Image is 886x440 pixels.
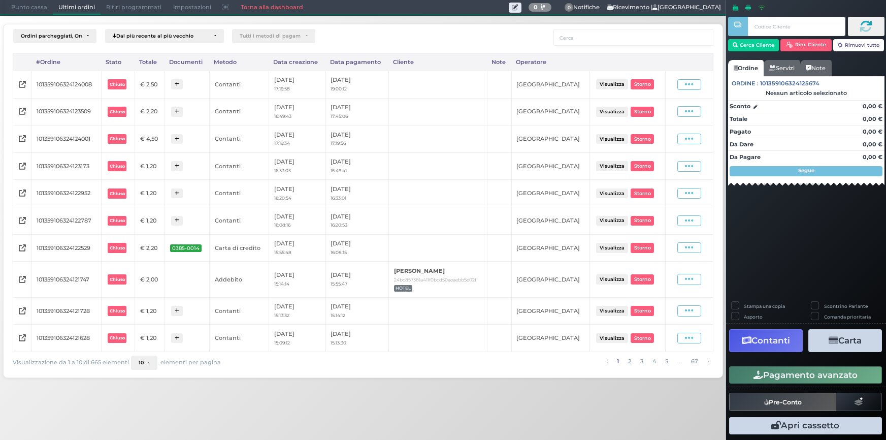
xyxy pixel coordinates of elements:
[331,195,346,201] small: 16:33:01
[139,360,144,366] span: 10
[325,297,388,325] td: [DATE]
[748,17,845,36] input: Codice Cliente
[863,115,882,122] strong: 0,00 €
[631,79,654,89] button: Storno
[511,125,589,153] td: [GEOGRAPHIC_DATA]
[269,125,326,153] td: [DATE]
[210,152,269,180] td: Contanti
[274,340,290,345] small: 15:09:12
[553,29,713,46] input: Cerca
[210,207,269,235] td: Contanti
[331,86,347,91] small: 19:00:12
[110,308,125,313] b: Chiuso
[210,98,269,125] td: Contanti
[596,216,628,226] button: Visualizza
[269,53,326,71] div: Data creazione
[596,161,628,171] button: Visualizza
[331,222,347,228] small: 16:20:53
[625,356,634,367] a: alla pagina 2
[394,267,445,274] b: [PERSON_NAME]
[863,103,882,110] strong: 0,00 €
[325,152,388,180] td: [DATE]
[331,281,347,287] small: 15:55:47
[511,297,589,325] td: [GEOGRAPHIC_DATA]
[274,222,290,228] small: 16:08:16
[631,306,654,316] button: Storno
[210,180,269,207] td: Contanti
[744,303,785,309] label: Stampa una copia
[331,249,347,255] small: 16:08:15
[730,115,747,122] strong: Totale
[511,234,589,262] td: [GEOGRAPHIC_DATA]
[331,140,346,146] small: 17:19:56
[863,141,882,148] strong: 0,00 €
[210,262,269,297] td: Addebito
[31,152,101,180] td: 101359106324123173
[210,297,269,325] td: Contanti
[688,356,701,367] a: alla pagina 67
[728,89,884,97] div: Nessun articolo selezionato
[31,207,101,235] td: 101359106324122787
[105,29,224,43] button: Dal più recente al più vecchio
[135,325,165,352] td: € 1,20
[31,53,101,71] div: #Ordine
[637,356,646,367] a: alla pagina 3
[168,1,217,15] span: Impostazioni
[31,234,101,262] td: 101359106324122529
[744,313,763,320] label: Asporto
[274,140,290,146] small: 17:19:34
[649,356,659,367] a: alla pagina 4
[31,262,101,297] td: 101359106324121747
[170,244,202,252] span: 0385-0014
[135,152,165,180] td: € 1,20
[863,153,882,161] strong: 0,00 €
[131,356,221,370] div: elementi per pagina
[269,262,326,297] td: [DATE]
[101,1,167,15] span: Ritiri programmati
[135,98,165,125] td: € 2,20
[331,113,348,119] small: 17:45:06
[269,180,326,207] td: [DATE]
[730,102,750,111] strong: Sconto
[269,98,326,125] td: [DATE]
[325,53,388,71] div: Data pagamento
[110,82,125,87] b: Chiuso
[511,262,589,297] td: [GEOGRAPHIC_DATA]
[389,53,487,71] div: Cliente
[511,53,589,71] div: Operatore
[331,340,346,345] small: 15:13:30
[13,29,96,43] button: Ordini parcheggiati, Ordini aperti, Ordini chiusi
[110,109,125,114] b: Chiuso
[31,125,101,153] td: 101359106324124001
[824,303,868,309] label: Scontrino Parlante
[325,71,388,98] td: [DATE]
[135,71,165,98] td: € 2,50
[596,274,628,284] button: Visualizza
[534,4,538,11] b: 0
[269,325,326,352] td: [DATE]
[732,79,759,88] span: Ordine :
[110,245,125,250] b: Chiuso
[596,134,628,144] button: Visualizza
[780,39,832,51] button: Rim. Cliente
[631,243,654,253] button: Storno
[135,262,165,297] td: € 2,00
[269,71,326,98] td: [DATE]
[274,195,291,201] small: 16:20:54
[631,216,654,226] button: Storno
[135,297,165,325] td: € 1,20
[31,325,101,352] td: 101359106324121628
[110,164,125,169] b: Chiuso
[325,180,388,207] td: [DATE]
[614,356,621,367] a: alla pagina 1
[596,107,628,116] button: Visualizza
[135,180,165,207] td: € 1,20
[631,107,654,116] button: Storno
[511,325,589,352] td: [GEOGRAPHIC_DATA]
[6,1,53,15] span: Punto cassa
[631,161,654,171] button: Storno
[487,53,511,71] div: Note
[325,325,388,352] td: [DATE]
[13,357,129,369] span: Visualizzazione da 1 a 10 di 665 elementi
[274,281,289,287] small: 15:14:14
